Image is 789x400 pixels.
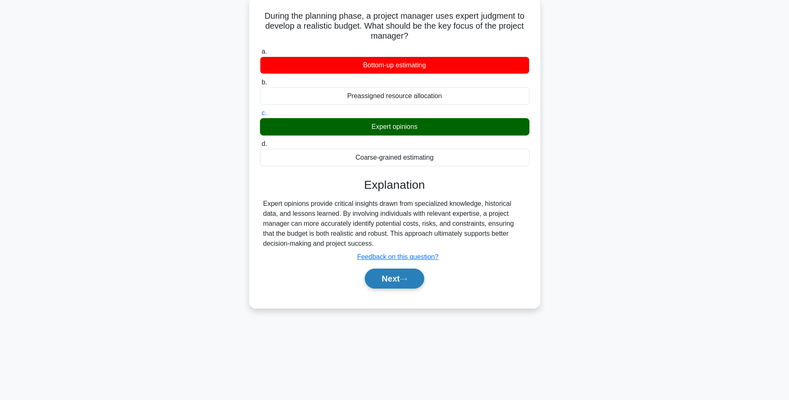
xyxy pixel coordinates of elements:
span: d. [262,140,267,147]
div: Preassigned resource allocation [260,87,529,105]
span: b. [262,79,267,86]
div: Coarse-grained estimating [260,149,529,166]
span: a. [262,48,267,55]
h3: Explanation [265,178,524,192]
a: Feedback on this question? [357,253,439,260]
div: Expert opinions provide critical insights drawn from specialized knowledge, historical data, and ... [263,199,526,249]
h5: During the planning phase, a project manager uses expert judgment to develop a realistic budget. ... [259,11,530,42]
div: Expert opinions [260,118,529,136]
div: Bottom-up estimating [260,57,529,74]
button: Next [365,269,424,289]
span: c. [262,109,267,116]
